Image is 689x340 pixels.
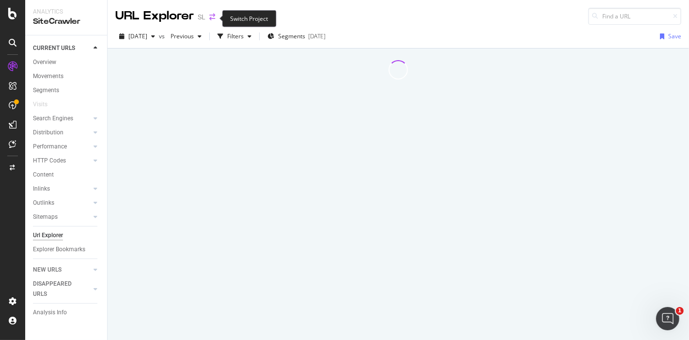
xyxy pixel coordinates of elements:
a: HTTP Codes [33,156,91,166]
button: Filters [214,29,255,44]
div: Performance [33,142,67,152]
div: Save [668,32,681,40]
span: Previous [167,32,194,40]
a: Sitemaps [33,212,91,222]
div: Movements [33,71,63,81]
a: Content [33,170,100,180]
a: NEW URLS [33,265,91,275]
div: Visits [33,99,47,110]
div: Analytics [33,8,99,16]
a: Visits [33,99,57,110]
div: Distribution [33,128,63,138]
a: Search Engines [33,113,91,124]
input: Find a URL [588,8,681,25]
a: Explorer Bookmarks [33,244,100,255]
a: Url Explorer [33,230,100,241]
div: Segments [33,85,59,96]
div: Overview [33,57,56,67]
div: Filters [227,32,244,40]
a: Outlinks [33,198,91,208]
div: Sitemaps [33,212,58,222]
div: SiteCrawler [33,16,99,27]
a: Overview [33,57,100,67]
div: URL Explorer [115,8,194,24]
button: Save [656,29,681,44]
button: Previous [167,29,205,44]
a: Performance [33,142,91,152]
a: Inlinks [33,184,91,194]
a: CURRENT URLS [33,43,91,53]
button: Segments[DATE] [264,29,329,44]
a: Analysis Info [33,308,100,318]
div: Inlinks [33,184,50,194]
div: Content [33,170,54,180]
div: Switch Project [222,10,277,27]
div: NEW URLS [33,265,62,275]
div: Search Engines [33,113,73,124]
a: Distribution [33,128,91,138]
div: DISAPPEARED URLS [33,279,82,299]
span: Segments [278,32,305,40]
span: 2025 Sep. 5th [128,32,147,40]
a: DISAPPEARED URLS [33,279,91,299]
div: Explorer Bookmarks [33,244,85,255]
button: [DATE] [115,29,159,44]
div: HTTP Codes [33,156,66,166]
span: vs [159,32,167,40]
div: Analysis Info [33,308,67,318]
div: [DATE] [308,32,326,40]
div: arrow-right-arrow-left [209,14,215,20]
a: Segments [33,85,100,96]
a: Movements [33,71,100,81]
div: Url Explorer [33,230,63,241]
span: 1 [676,307,684,315]
iframe: Intercom live chat [656,307,679,330]
div: CURRENT URLS [33,43,75,53]
div: Outlinks [33,198,54,208]
div: SL [198,12,205,22]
